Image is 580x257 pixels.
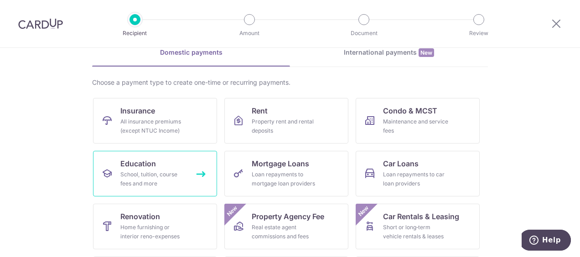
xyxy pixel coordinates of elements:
[356,151,480,196] a: Car LoansLoan repayments to car loan providers
[252,170,317,188] div: Loan repayments to mortgage loan providers
[224,98,348,144] a: RentProperty rent and rental deposits
[101,29,169,38] p: Recipient
[120,170,186,188] div: School, tuition, course fees and more
[21,6,39,15] span: Help
[522,230,571,252] iframe: Opens a widget where you can find more information
[216,29,283,38] p: Amount
[383,117,449,135] div: Maintenance and service fees
[93,204,217,249] a: RenovationHome furnishing or interior reno-expenses
[120,223,186,241] div: Home furnishing or interior reno-expenses
[92,78,488,87] div: Choose a payment type to create one-time or recurring payments.
[225,204,240,219] span: New
[383,170,449,188] div: Loan repayments to car loan providers
[120,158,156,169] span: Education
[120,211,160,222] span: Renovation
[18,18,63,29] img: CardUp
[330,29,398,38] p: Document
[290,48,488,57] div: International payments
[93,151,217,196] a: EducationSchool, tuition, course fees and more
[445,29,513,38] p: Review
[93,98,217,144] a: InsuranceAll insurance premiums (except NTUC Income)
[383,105,437,116] span: Condo & MCST
[252,223,317,241] div: Real estate agent commissions and fees
[419,48,434,57] span: New
[356,98,480,144] a: Condo & MCSTMaintenance and service fees
[383,223,449,241] div: Short or long‑term vehicle rentals & leases
[224,151,348,196] a: Mortgage LoansLoan repayments to mortgage loan providers
[356,204,480,249] a: Car Rentals & LeasingShort or long‑term vehicle rentals & leasesNew
[120,105,155,116] span: Insurance
[252,158,309,169] span: Mortgage Loans
[252,117,317,135] div: Property rent and rental deposits
[252,211,324,222] span: Property Agency Fee
[383,158,419,169] span: Car Loans
[383,211,459,222] span: Car Rentals & Leasing
[252,105,268,116] span: Rent
[224,204,348,249] a: Property Agency FeeReal estate agent commissions and feesNew
[356,204,371,219] span: New
[120,117,186,135] div: All insurance premiums (except NTUC Income)
[92,48,290,57] div: Domestic payments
